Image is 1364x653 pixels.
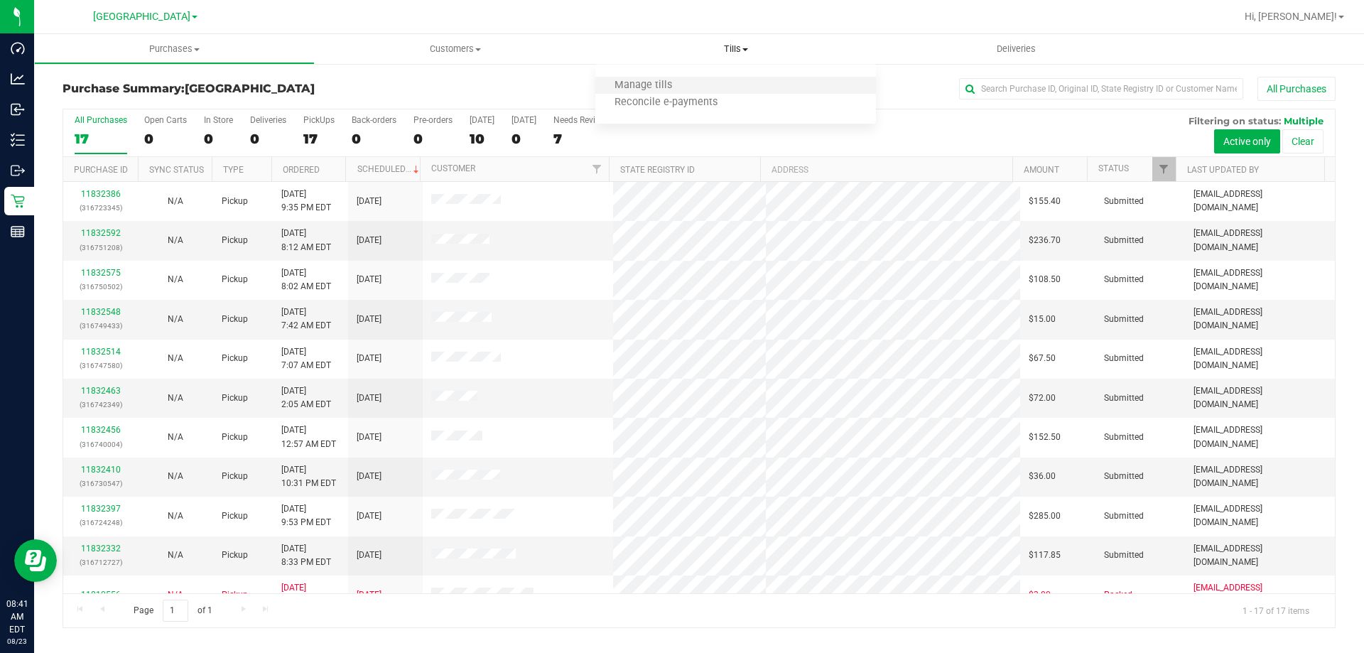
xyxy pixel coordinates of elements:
span: Pickup [222,313,248,326]
span: $15.00 [1029,313,1056,326]
p: (316723345) [72,201,129,215]
span: Submitted [1104,470,1144,483]
div: 0 [413,131,453,147]
div: [DATE] [470,115,494,125]
span: $36.00 [1029,470,1056,483]
span: Not Applicable [168,196,183,206]
inline-svg: Inbound [11,102,25,117]
div: 10 [470,131,494,147]
th: Address [760,157,1012,182]
span: Submitted [1104,352,1144,365]
span: [DATE] [357,549,381,562]
span: Not Applicable [168,471,183,481]
span: Not Applicable [168,314,183,324]
div: Back-orders [352,115,396,125]
span: [DATE] [357,470,381,483]
input: 1 [163,600,188,622]
input: Search Purchase ID, Original ID, State Registry ID or Customer Name... [959,78,1243,99]
button: N/A [168,392,183,405]
span: 1 - 17 of 17 items [1231,600,1321,621]
a: 11832575 [81,268,121,278]
a: Filter [585,157,609,181]
span: Purchases [35,43,314,55]
a: Scheduled [357,164,422,174]
div: Needs Review [553,115,606,125]
p: (316747580) [72,359,129,372]
span: Pickup [222,509,248,523]
button: N/A [168,234,183,247]
inline-svg: Reports [11,225,25,239]
span: [DATE] [357,313,381,326]
a: Deliveries [876,34,1157,64]
button: N/A [168,549,183,562]
p: (316750502) [72,280,129,293]
span: Deliveries [978,43,1055,55]
span: Packed [1104,588,1132,602]
span: $108.50 [1029,273,1061,286]
button: N/A [168,509,183,523]
div: All Purchases [75,115,127,125]
span: $236.70 [1029,234,1061,247]
a: Purchase ID [74,165,128,175]
span: [EMAIL_ADDRESS][DOMAIN_NAME] [1193,542,1326,569]
span: [DATE] 9:53 PM EDT [281,502,331,529]
a: Amount [1024,165,1059,175]
span: [EMAIL_ADDRESS][DOMAIN_NAME] [1193,266,1326,293]
span: [GEOGRAPHIC_DATA] [185,82,315,95]
span: Hi, [PERSON_NAME]! [1245,11,1337,22]
div: Pre-orders [413,115,453,125]
button: All Purchases [1257,77,1336,101]
button: N/A [168,352,183,365]
span: [DATE] [357,273,381,286]
button: N/A [168,273,183,286]
span: [DATE] 8:12 AM EDT [281,227,331,254]
p: (316712727) [72,556,129,569]
div: 0 [204,131,233,147]
span: Not Applicable [168,511,183,521]
span: [EMAIL_ADDRESS][DOMAIN_NAME] [1193,345,1326,372]
div: Deliveries [250,115,286,125]
div: 0 [250,131,286,147]
span: Filtering on status: [1189,115,1281,126]
span: Pickup [222,195,248,208]
a: Filter [1152,157,1176,181]
span: Submitted [1104,509,1144,523]
span: Page of 1 [121,600,224,622]
span: [DATE] 2:05 AM EDT [281,384,331,411]
a: Customer [431,163,475,173]
span: [DATE] 9:35 PM EDT [281,188,331,215]
span: Pickup [222,234,248,247]
inline-svg: Retail [11,194,25,208]
span: Tills [595,43,876,55]
span: Submitted [1104,234,1144,247]
p: 08/23 [6,636,28,647]
span: Not Applicable [168,274,183,284]
span: [DATE] 7:07 AM EDT [281,345,331,372]
span: Pickup [222,549,248,562]
a: 11832410 [81,465,121,475]
span: [DATE] 8:02 AM EDT [281,266,331,293]
span: [DATE] 5:24 PM EDT [281,581,331,608]
span: [EMAIL_ADDRESS][DOMAIN_NAME] [1193,188,1326,215]
span: [EMAIL_ADDRESS][DOMAIN_NAME] [1193,384,1326,411]
span: Submitted [1104,273,1144,286]
span: Submitted [1104,313,1144,326]
a: Purchases [34,34,315,64]
span: Not Applicable [168,550,183,560]
span: $67.50 [1029,352,1056,365]
button: Clear [1282,129,1324,153]
span: [EMAIL_ADDRESS][DOMAIN_NAME] [1193,581,1326,608]
span: Pickup [222,352,248,365]
p: 08:41 AM EDT [6,598,28,636]
a: 11832463 [81,386,121,396]
a: Customers [315,34,595,64]
a: Sync Status [149,165,204,175]
a: Ordered [283,165,320,175]
a: 11832592 [81,228,121,238]
span: Submitted [1104,392,1144,405]
span: Submitted [1104,195,1144,208]
span: Pickup [222,273,248,286]
a: 11832332 [81,544,121,554]
inline-svg: Analytics [11,72,25,86]
span: [DATE] 12:57 AM EDT [281,423,336,450]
